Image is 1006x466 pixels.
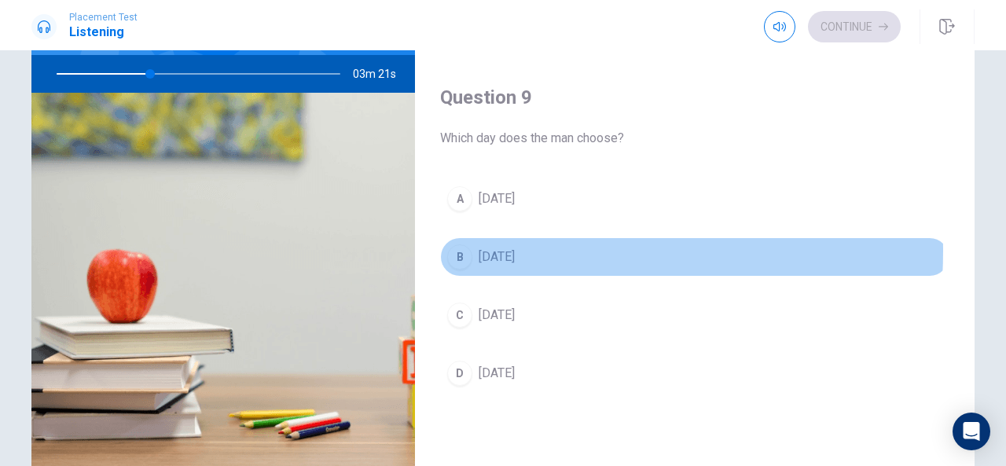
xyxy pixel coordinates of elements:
span: Placement Test [69,12,138,23]
h4: Question 9 [440,85,949,110]
button: D[DATE] [440,354,949,393]
button: A[DATE] [440,179,949,218]
span: [DATE] [479,306,515,325]
h1: Listening [69,23,138,42]
span: 03m 21s [353,55,409,93]
span: [DATE] [479,189,515,208]
span: [DATE] [479,248,515,266]
span: [DATE] [479,364,515,383]
div: Open Intercom Messenger [953,413,990,450]
button: B[DATE] [440,237,949,277]
div: B [447,244,472,270]
button: C[DATE] [440,295,949,335]
div: D [447,361,472,386]
div: A [447,186,472,211]
div: C [447,303,472,328]
span: Which day does the man choose? [440,129,949,148]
